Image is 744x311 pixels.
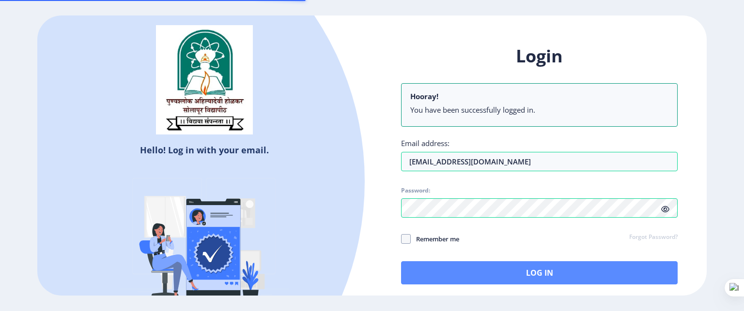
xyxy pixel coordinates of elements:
[401,152,678,171] input: Email address
[401,187,430,194] label: Password:
[156,25,253,134] img: sulogo.png
[401,138,449,148] label: Email address:
[411,233,459,245] span: Remember me
[401,44,678,68] h1: Login
[410,91,438,101] b: Hooray!
[629,233,678,242] a: Forgot Password?
[401,261,678,284] button: Log In
[410,105,668,115] li: You have been successfully logged in.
